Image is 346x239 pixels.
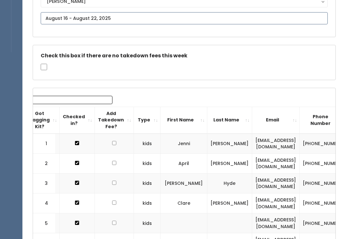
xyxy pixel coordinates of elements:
th: First Name: activate to sort column ascending [161,107,207,134]
td: [PERSON_NAME] [161,174,207,194]
input: August 16 - August 22, 2025 [41,12,328,25]
label: Search: [7,96,112,104]
th: Got Tagging Kit?: activate to sort column ascending [26,107,60,134]
td: kids [134,154,161,174]
td: [EMAIL_ADDRESS][DOMAIN_NAME] [252,134,300,154]
td: Jenni [161,134,207,154]
td: 4 [33,194,55,214]
td: 2 [33,154,55,174]
td: April [161,154,207,174]
td: kids [134,134,161,154]
td: [EMAIL_ADDRESS][DOMAIN_NAME] [252,154,300,174]
td: [PERSON_NAME] [207,154,252,174]
td: [EMAIL_ADDRESS][DOMAIN_NAME] [252,174,300,194]
td: [PERSON_NAME] [207,194,252,214]
th: Last Name: activate to sort column ascending [207,107,252,134]
th: Email: activate to sort column ascending [252,107,300,134]
td: 3 [33,174,55,194]
th: Type: activate to sort column ascending [134,107,161,134]
th: Add Takedown Fee?: activate to sort column ascending [95,107,134,134]
td: 5 [33,214,55,234]
th: Checked in?: activate to sort column ascending [60,107,95,134]
td: 1 [33,134,55,154]
td: kids [134,174,161,194]
td: [EMAIL_ADDRESS][DOMAIN_NAME] [252,194,300,214]
h5: Check this box if there are no takedown fees this week [41,53,328,59]
td: kids [134,214,161,234]
td: [PERSON_NAME] [207,134,252,154]
td: Hyde [207,174,252,194]
td: kids [134,194,161,214]
td: [EMAIL_ADDRESS][DOMAIN_NAME] [252,214,300,234]
td: Clare [161,194,207,214]
input: Search: [31,96,112,104]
